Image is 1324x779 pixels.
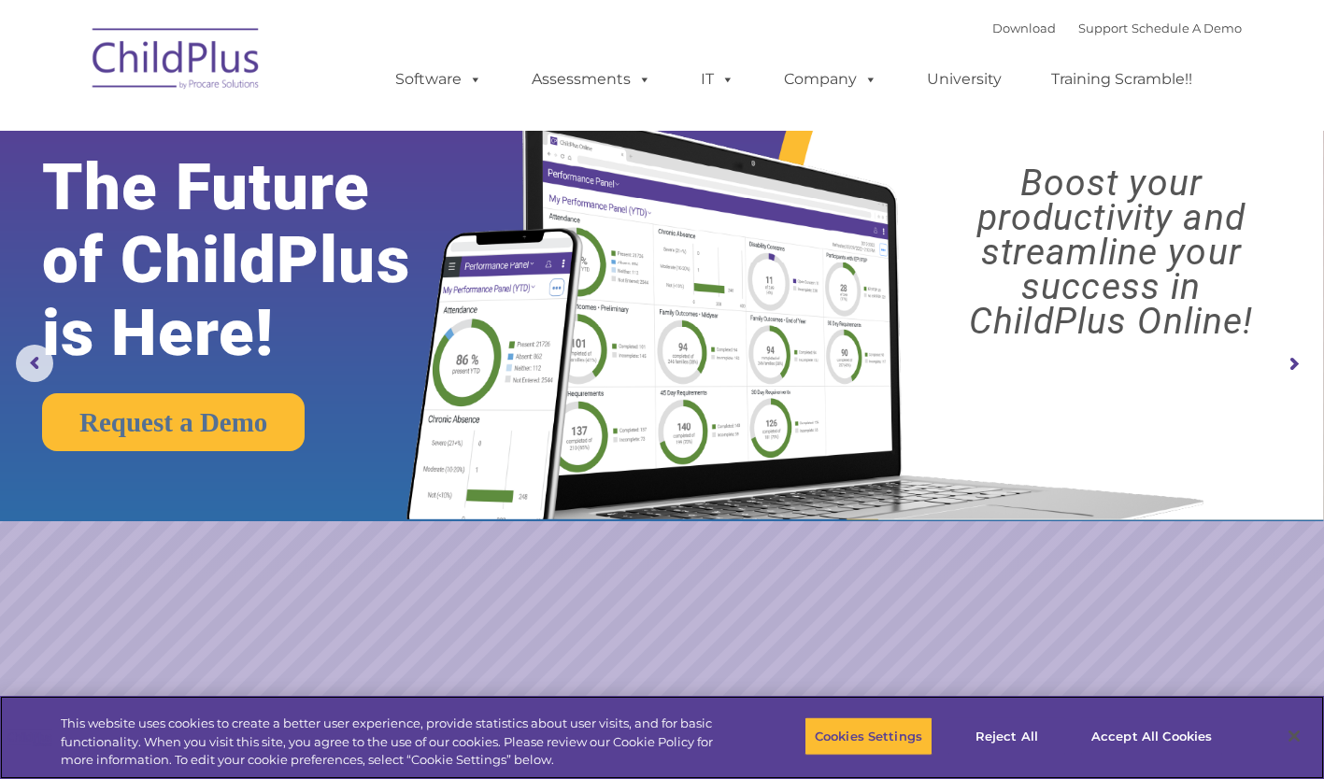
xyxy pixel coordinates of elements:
button: Reject All [948,716,1065,756]
a: Company [765,61,896,98]
span: Phone number [260,200,339,214]
span: Last name [260,123,317,137]
font: | [992,21,1242,35]
button: Close [1274,715,1315,757]
a: Software [377,61,501,98]
rs-layer: Boost your productivity and streamline your success in ChildPlus Online! [915,166,1308,339]
a: IT [682,61,753,98]
a: Schedule A Demo [1132,21,1242,35]
a: Support [1078,21,1128,35]
a: Assessments [513,61,670,98]
a: Training Scramble!! [1032,61,1211,98]
button: Accept All Cookies [1081,716,1222,756]
img: ChildPlus by Procare Solutions [83,15,270,108]
button: Cookies Settings [804,716,932,756]
a: Request a Demo [42,393,305,451]
a: University [908,61,1020,98]
a: Download [992,21,1056,35]
rs-layer: The Future of ChildPlus is Here! [42,151,465,370]
div: This website uses cookies to create a better user experience, provide statistics about user visit... [61,715,728,770]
